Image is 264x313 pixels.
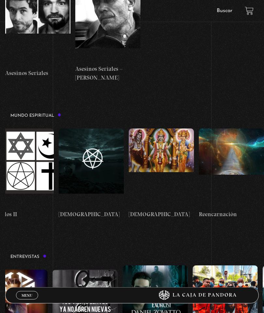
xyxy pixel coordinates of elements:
h4: Asesinos Seriales [5,69,70,78]
h3: Entrevistas [10,255,47,259]
a: View your shopping cart [245,7,254,15]
h4: Asesinos Seriales – [PERSON_NAME] [75,65,140,82]
h4: [DEMOGRAPHIC_DATA] [129,210,194,219]
a: Buscar [217,8,232,13]
h3: Mundo Espiritual [10,113,61,118]
h4: Reencarnación [199,210,264,219]
h4: [DEMOGRAPHIC_DATA] [59,210,124,219]
a: [DEMOGRAPHIC_DATA] [59,125,124,224]
a: Reencarnación [199,125,264,224]
span: Cerrar [19,299,35,304]
a: [DEMOGRAPHIC_DATA] [129,125,194,224]
span: Menu [22,293,32,297]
